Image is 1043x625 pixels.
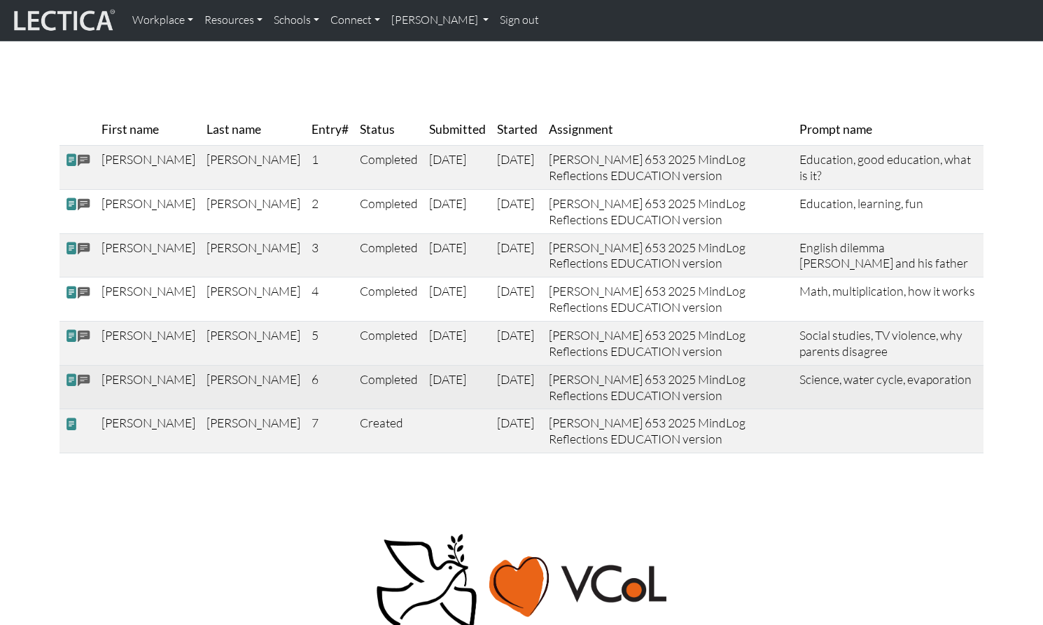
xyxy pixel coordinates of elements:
[543,189,794,233] td: [PERSON_NAME] 653 2025 MindLog Reflections EDUCATION version
[96,321,201,365] td: [PERSON_NAME]
[65,373,78,387] span: view
[354,114,423,146] th: Status
[306,409,354,453] td: 7
[423,189,491,233] td: [DATE]
[201,146,306,190] td: [PERSON_NAME]
[306,277,354,322] td: 4
[65,241,78,256] span: view
[423,233,491,277] td: [DATE]
[386,6,494,35] a: [PERSON_NAME]
[354,409,423,453] td: Created
[543,146,794,190] td: [PERSON_NAME] 653 2025 MindLog Reflections EDUCATION version
[491,114,543,146] th: Started
[543,114,794,146] th: Assignment
[201,233,306,277] td: [PERSON_NAME]
[268,6,325,35] a: Schools
[78,284,90,301] span: comments
[65,197,78,212] span: view
[201,189,306,233] td: [PERSON_NAME]
[65,329,78,343] span: view
[423,146,491,190] td: [DATE]
[543,277,794,322] td: [PERSON_NAME] 653 2025 MindLog Reflections EDUCATION version
[201,409,306,453] td: [PERSON_NAME]
[354,365,423,409] td: Completed
[65,417,78,432] span: view
[423,277,491,322] td: [DATE]
[65,284,78,299] span: view
[794,365,983,409] td: Science, water cycle, evaporation
[354,146,423,190] td: Completed
[423,321,491,365] td: [DATE]
[201,365,306,409] td: [PERSON_NAME]
[354,233,423,277] td: Completed
[494,6,545,35] a: Sign out
[794,114,983,146] th: Prompt name
[354,277,423,322] td: Completed
[78,329,90,345] span: comments
[306,321,354,365] td: 5
[78,373,90,389] span: comments
[794,277,983,322] td: Math, multiplication, how it works
[127,6,199,35] a: Workplace
[543,233,794,277] td: [PERSON_NAME] 653 2025 MindLog Reflections EDUCATION version
[794,146,983,190] td: Education, good education, what is it?
[354,189,423,233] td: Completed
[794,189,983,233] td: Education, learning, fun
[78,153,90,169] span: comments
[491,409,543,453] td: [DATE]
[65,153,78,167] span: view
[306,365,354,409] td: 6
[794,233,983,277] td: English dilemma [PERSON_NAME] and his father
[543,365,794,409] td: [PERSON_NAME] 653 2025 MindLog Reflections EDUCATION version
[306,146,354,190] td: 1
[96,114,201,146] th: First name
[78,197,90,213] span: comments
[96,146,201,190] td: [PERSON_NAME]
[491,233,543,277] td: [DATE]
[491,277,543,322] td: [DATE]
[201,321,306,365] td: [PERSON_NAME]
[491,321,543,365] td: [DATE]
[96,365,201,409] td: [PERSON_NAME]
[491,146,543,190] td: [DATE]
[201,114,306,146] th: Last name
[96,409,201,453] td: [PERSON_NAME]
[78,241,90,257] span: comments
[96,277,201,322] td: [PERSON_NAME]
[423,114,491,146] th: Submitted
[423,365,491,409] td: [DATE]
[543,321,794,365] td: [PERSON_NAME] 653 2025 MindLog Reflections EDUCATION version
[199,6,268,35] a: Resources
[96,189,201,233] td: [PERSON_NAME]
[794,321,983,365] td: Social studies, TV violence, why parents disagree
[201,277,306,322] td: [PERSON_NAME]
[491,189,543,233] td: [DATE]
[325,6,386,35] a: Connect
[354,321,423,365] td: Completed
[306,189,354,233] td: 2
[96,233,201,277] td: [PERSON_NAME]
[543,409,794,453] td: [PERSON_NAME] 653 2025 MindLog Reflections EDUCATION version
[10,7,115,34] img: lecticalive
[491,365,543,409] td: [DATE]
[306,233,354,277] td: 3
[306,114,354,146] th: Entry#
